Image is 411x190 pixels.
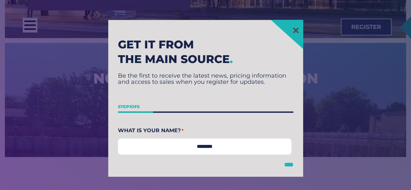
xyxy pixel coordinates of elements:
[118,73,293,85] p: Be the first to receive the latest news, pricing information and access to sales when you registe...
[230,52,233,66] span: .
[118,102,293,112] p: Step of
[129,104,131,109] span: 1
[137,104,140,109] span: 5
[118,126,293,136] legend: What Is Your Name?
[118,37,293,66] h2: Get it from the main source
